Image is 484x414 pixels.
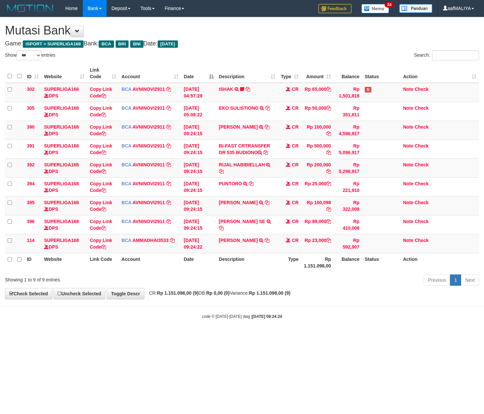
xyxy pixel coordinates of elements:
[53,288,105,299] a: Uncheck Selected
[5,24,479,37] h1: Mutasi Bank
[41,102,87,121] td: DPS
[326,207,331,212] a: Copy Rp 100,098 to clipboard
[90,200,112,212] a: Copy Link Code
[401,253,479,272] th: Action
[403,105,413,111] a: Note
[334,102,362,121] td: Rp 351,811
[450,274,461,286] a: 1
[326,181,331,186] a: Copy Rp 25,000 to clipboard
[27,219,34,224] span: 396
[181,102,216,121] td: [DATE] 05:08:22
[292,181,298,186] span: CR
[249,181,253,186] a: Copy PUNTORO to clipboard
[216,253,278,272] th: Description
[415,87,429,92] a: Check
[403,238,413,243] a: Note
[216,140,278,158] td: BI-FAST CRTRANSFER DR 535 BUDIONO
[166,219,171,224] a: Copy AVNINOVI2911 to clipboard
[301,121,334,140] td: Rp 100,000
[403,162,413,167] a: Note
[181,177,216,196] td: [DATE] 09:24:15
[414,50,479,60] label: Search:
[17,50,41,60] select: Showentries
[122,238,132,243] span: BCA
[415,124,429,130] a: Check
[252,314,282,319] strong: [DATE] 09:24:24
[122,105,132,111] span: BCA
[41,64,87,83] th: Website: activate to sort column ascending
[461,274,479,286] a: Next
[292,200,298,205] span: CR
[41,121,87,140] td: DPS
[44,162,79,167] a: SUPERLIGA168
[301,234,334,253] td: Rp 23,000
[415,105,429,111] a: Check
[403,219,413,224] a: Note
[107,288,144,299] a: Toggle Descr
[181,64,216,83] th: Date: activate to sort column descending
[278,253,301,272] th: Type
[181,158,216,177] td: [DATE] 09:24:15
[90,181,112,193] a: Copy Link Code
[119,64,181,83] th: Account: activate to sort column ascending
[301,83,334,102] td: Rp 65,000
[301,253,334,272] th: Rp 1.151.098,00
[87,64,119,83] th: Link Code: activate to sort column ascending
[401,64,479,83] th: Action: activate to sort column ascending
[181,83,216,102] td: [DATE] 04:57:29
[326,87,331,92] a: Copy Rp 65,000 to clipboard
[166,124,171,130] a: Copy AVNINOVI2911 to clipboard
[90,162,112,174] a: Copy Link Code
[326,105,331,111] a: Copy Rp 50,000 to clipboard
[326,169,331,174] a: Copy Rp 200,000 to clipboard
[27,162,34,167] span: 392
[219,200,258,205] a: [PERSON_NAME]
[133,87,165,92] a: AVNINOVI2911
[415,238,429,243] a: Check
[362,253,401,272] th: Status
[44,105,79,111] a: SUPERLIGA168
[334,196,362,215] td: Rp 322,008
[334,234,362,253] td: Rp 592,907
[122,162,132,167] span: BCA
[292,162,298,167] span: CR
[157,290,198,296] strong: Rp 1.151.098,00 (9)
[122,124,132,130] span: BCA
[166,87,171,92] a: Copy AVNINOVI2911 to clipboard
[415,200,429,205] a: Check
[415,162,429,167] a: Check
[122,143,132,148] span: BCA
[133,238,169,243] a: AMMADHAI3533
[334,83,362,102] td: Rp 1,501,818
[133,200,165,205] a: AVNINOVI2911
[301,215,334,234] td: Rp 88,000
[326,150,331,155] a: Copy Rp 500,000 to clipboard
[146,290,291,296] span: CR: DB: Variance:
[133,181,165,186] a: AVNINOVI2911
[44,87,79,92] a: SUPERLIGA168
[158,40,178,48] span: [DATE]
[219,219,265,224] a: [PERSON_NAME] SE
[166,162,171,167] a: Copy AVNINOVI2911 to clipboard
[166,143,171,148] a: Copy AVNINOVI2911 to clipboard
[122,181,132,186] span: BCA
[41,215,87,234] td: DPS
[219,87,234,92] a: ISHAK
[5,50,55,60] label: Show entries
[415,219,429,224] a: Check
[365,87,371,92] span: Has Note
[122,87,132,92] span: BCA
[181,140,216,158] td: [DATE] 09:24:15
[385,2,394,8] span: 34
[90,238,112,250] a: Copy Link Code
[361,4,389,13] img: Button%20Memo.svg
[27,181,34,186] span: 394
[27,87,34,92] span: 302
[334,253,362,272] th: Balance
[24,253,41,272] th: ID
[265,200,269,205] a: Copy ANGGIE RISHANDA to clipboard
[133,124,165,130] a: AVNINOVI2911
[5,274,197,283] div: Showing 1 to 9 of 9 entries
[116,40,129,48] span: BRI
[403,200,413,205] a: Note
